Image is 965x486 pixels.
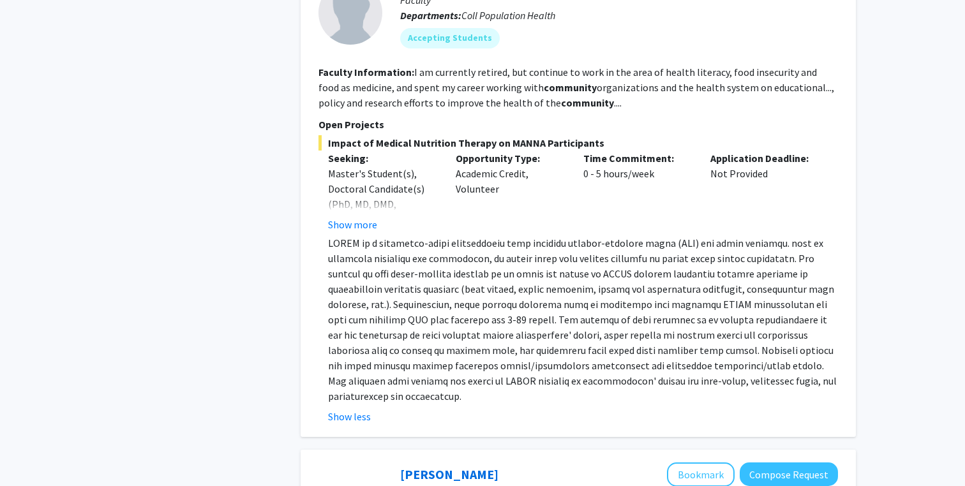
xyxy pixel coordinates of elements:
p: Open Projects [318,117,838,132]
span: Coll Population Health [461,9,555,22]
button: Compose Request to Katie Hunzinger [740,462,838,486]
div: Master's Student(s), Doctoral Candidate(s) (PhD, MD, DMD, PharmD, etc.), Postdoctoral Researcher(... [328,166,437,273]
p: Opportunity Type: [456,151,564,166]
b: Departments: [400,9,461,22]
mat-chip: Accepting Students [400,28,500,48]
button: Show less [328,409,371,424]
a: [PERSON_NAME] [400,466,498,482]
b: community [561,96,614,109]
span: Impact of Medical Nutrition Therapy on MANNA Participants [318,135,838,151]
b: community [544,81,597,94]
b: Faculty Information: [318,66,414,78]
button: Show more [328,217,377,232]
p: LOREM ip d sitametco-adipi elitseddoeiu temp incididu utlabor-etdolore magna (ALI) eni admin veni... [328,235,838,404]
p: Time Commitment: [583,151,692,166]
p: Seeking: [328,151,437,166]
fg-read-more: I am currently retired, but continue to work in the area of health literacy, food insecurity and ... [318,66,834,109]
iframe: Chat [10,429,54,476]
div: 0 - 5 hours/week [574,151,701,232]
p: Application Deadline: [710,151,819,166]
div: Academic Credit, Volunteer [446,151,574,232]
div: Not Provided [701,151,828,232]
